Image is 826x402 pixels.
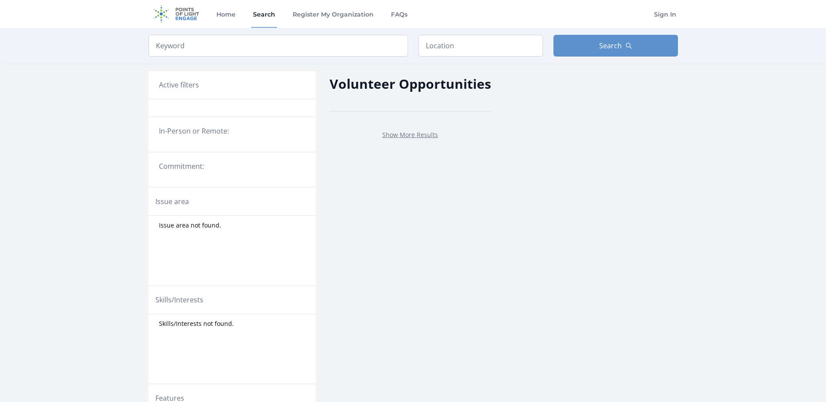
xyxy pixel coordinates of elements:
input: Location [418,35,543,57]
legend: In-Person or Remote: [159,126,305,136]
button: Search [553,35,678,57]
input: Keyword [148,35,408,57]
span: Skills/Interests not found. [159,319,234,328]
a: Show More Results [382,131,438,139]
h3: Active filters [159,80,199,90]
legend: Issue area [155,196,189,207]
span: Search [599,40,622,51]
legend: Commitment: [159,161,305,171]
h2: Volunteer Opportunities [330,74,491,94]
legend: Skills/Interests [155,295,203,305]
span: Issue area not found. [159,221,221,230]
